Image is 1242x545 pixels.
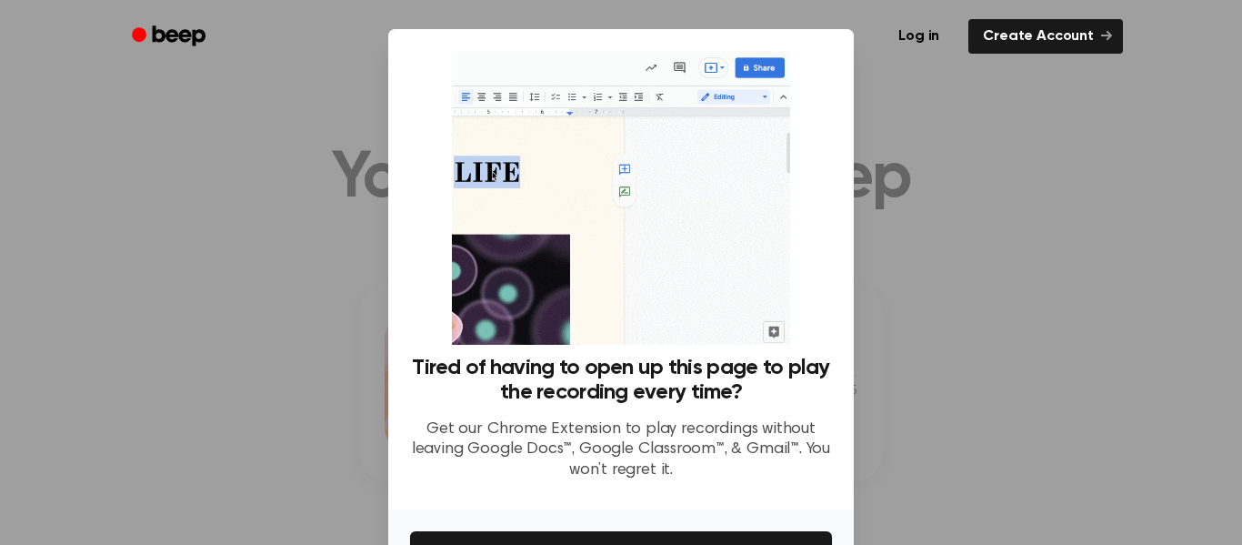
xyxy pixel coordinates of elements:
[119,19,222,55] a: Beep
[410,419,832,481] p: Get our Chrome Extension to play recordings without leaving Google Docs™, Google Classroom™, & Gm...
[968,19,1123,54] a: Create Account
[452,51,789,345] img: Beep extension in action
[410,356,832,405] h3: Tired of having to open up this page to play the recording every time?
[880,15,957,57] a: Log in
